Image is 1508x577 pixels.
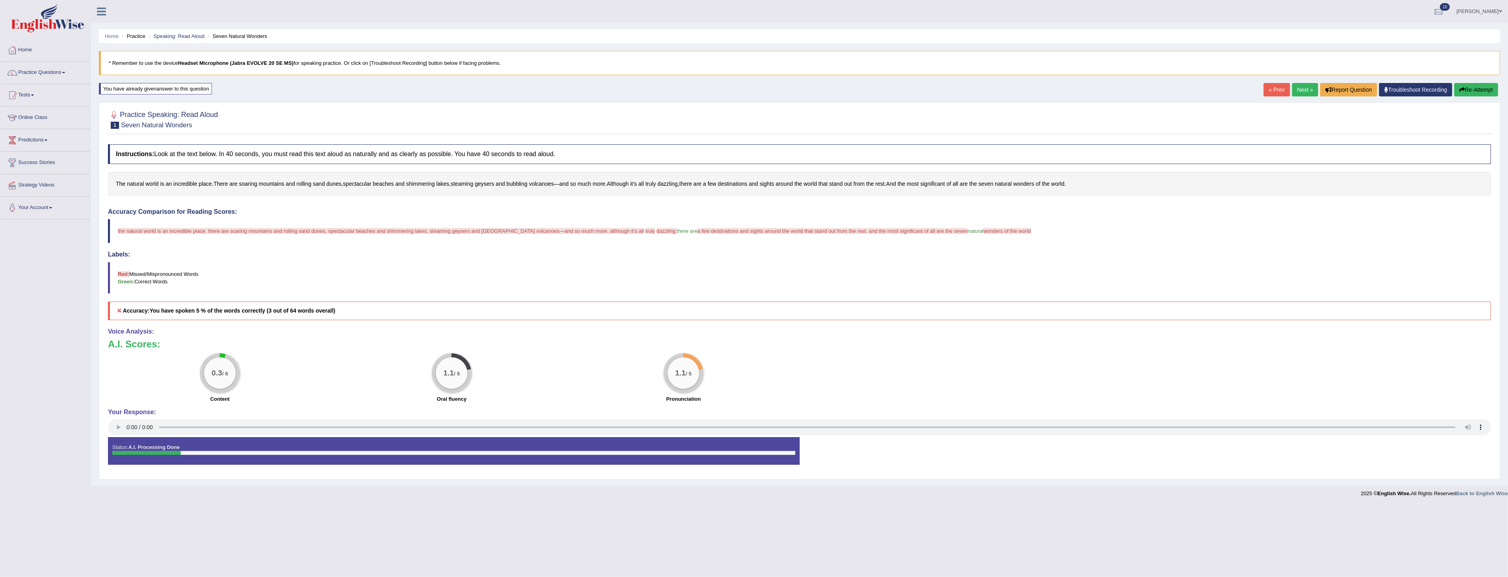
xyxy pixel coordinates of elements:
span: Click to see word definition [819,180,828,188]
h2: Practice Speaking: Read Aloud [108,109,218,129]
span: Click to see word definition [645,180,656,188]
a: Speaking: Read Aloud [153,33,204,39]
b: Green: [118,279,134,285]
b: A.I. Scores: [108,339,160,349]
span: Click to see word definition [679,180,692,188]
span: Click to see word definition [578,180,591,188]
span: Click to see word definition [718,180,747,188]
a: « Prev [1264,83,1290,96]
blockquote: * Remember to use the device for speaking practice. Or click on [Troubleshoot Recording] button b... [99,51,1500,75]
span: Click to see word definition [866,180,874,188]
a: Home [105,33,119,39]
a: Your Account [0,197,91,217]
span: Click to see word definition [1042,180,1050,188]
span: Click to see word definition [239,180,257,188]
span: Click to see word definition [829,180,843,188]
span: Click to see word definition [694,180,702,188]
h4: Look at the text below. In 40 seconds, you must read this text aloud as naturally and as clearly ... [108,144,1491,164]
b: Instructions: [116,151,154,157]
span: Click to see word definition [920,180,945,188]
big: 0.3 [212,369,222,377]
span: Click to see word definition [953,180,958,188]
span: 10 [1440,3,1450,11]
span: Click to see word definition [313,180,325,188]
span: Click to see word definition [174,180,197,188]
a: Troubleshoot Recording [1379,83,1452,96]
span: Click to see word definition [960,180,968,188]
span: Click to see word definition [898,180,905,188]
big: 1.1 [443,369,454,377]
li: Seven Natural Wonders [206,32,267,40]
span: there are [677,228,697,234]
b: Red: [118,271,129,277]
span: Click to see word definition [560,180,569,188]
h4: Your Response: [108,409,1491,416]
h4: Voice Analysis: [108,328,1491,335]
h4: Accuracy Comparison for Reading Scores: [108,208,1491,215]
a: Next » [1292,83,1318,96]
span: Click to see word definition [406,180,435,188]
span: Click to see word definition [749,180,758,188]
span: 1 [111,122,119,129]
a: Home [0,39,91,59]
span: Click to see word definition [146,180,159,188]
div: You have already given answer to this question [99,83,212,94]
span: Click to see word definition [795,180,802,188]
h4: Labels: [108,251,1491,258]
span: Click to see word definition [804,180,817,188]
span: Click to see word definition [127,180,144,188]
label: Pronunciation [666,395,701,403]
span: Click to see word definition [297,180,311,188]
span: Click to see word definition [657,180,677,188]
span: Click to see word definition [199,180,212,188]
strong: English Wise. [1377,490,1411,496]
a: Success Stories [0,152,91,172]
span: Click to see word definition [593,180,605,188]
h5: Accuracy: [108,302,1491,320]
span: Click to see word definition [116,180,125,188]
span: Click to see word definition [776,180,793,188]
span: Click to see word definition [160,180,164,188]
small: / 5 [686,371,692,377]
span: Click to see word definition [229,180,237,188]
a: Practice Questions [0,62,91,81]
label: Oral fluency [437,395,467,403]
span: a few destinations and sights around the world that stand out from the rest. and the most signifi... [697,228,968,234]
span: Click to see word definition [326,180,341,188]
small: / 6 [222,371,228,377]
strong: A.I. Processing Done [128,444,180,450]
span: Click to see word definition [703,180,706,188]
span: Click to see word definition [395,180,405,188]
span: Click to see word definition [886,180,896,188]
div: Status: [108,437,800,465]
span: Click to see word definition [853,180,865,188]
span: Click to see word definition [607,180,628,188]
span: Click to see word definition [496,180,505,188]
div: . , , — . , . . [108,172,1491,196]
span: Click to see word definition [475,180,494,188]
label: Content [210,395,230,403]
span: Click to see word definition [214,180,228,188]
span: Click to see word definition [166,180,172,188]
a: Back to English Wise [1456,490,1508,496]
a: Tests [0,84,91,104]
span: dazzling, [657,228,677,234]
span: Click to see word definition [708,180,716,188]
span: Click to see word definition [343,180,371,188]
big: 1.1 [675,369,686,377]
span: truly [645,228,655,234]
span: Click to see word definition [1013,180,1034,188]
span: Click to see word definition [760,180,774,188]
span: Click to see word definition [570,180,576,188]
span: Click to see word definition [1036,180,1041,188]
small: / 5 [454,371,460,377]
span: Click to see word definition [630,180,637,188]
span: Click to see word definition [259,180,284,188]
span: Click to see word definition [978,180,993,188]
button: Re-Attempt [1454,83,1498,96]
a: Predictions [0,129,91,149]
span: Click to see word definition [1051,180,1064,188]
span: the natural world is an incredible place. there are soaring mountains and rolling sand dunes, spe... [118,228,644,234]
blockquote: Missed/Mispronounced Words Correct Words [108,262,1491,294]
